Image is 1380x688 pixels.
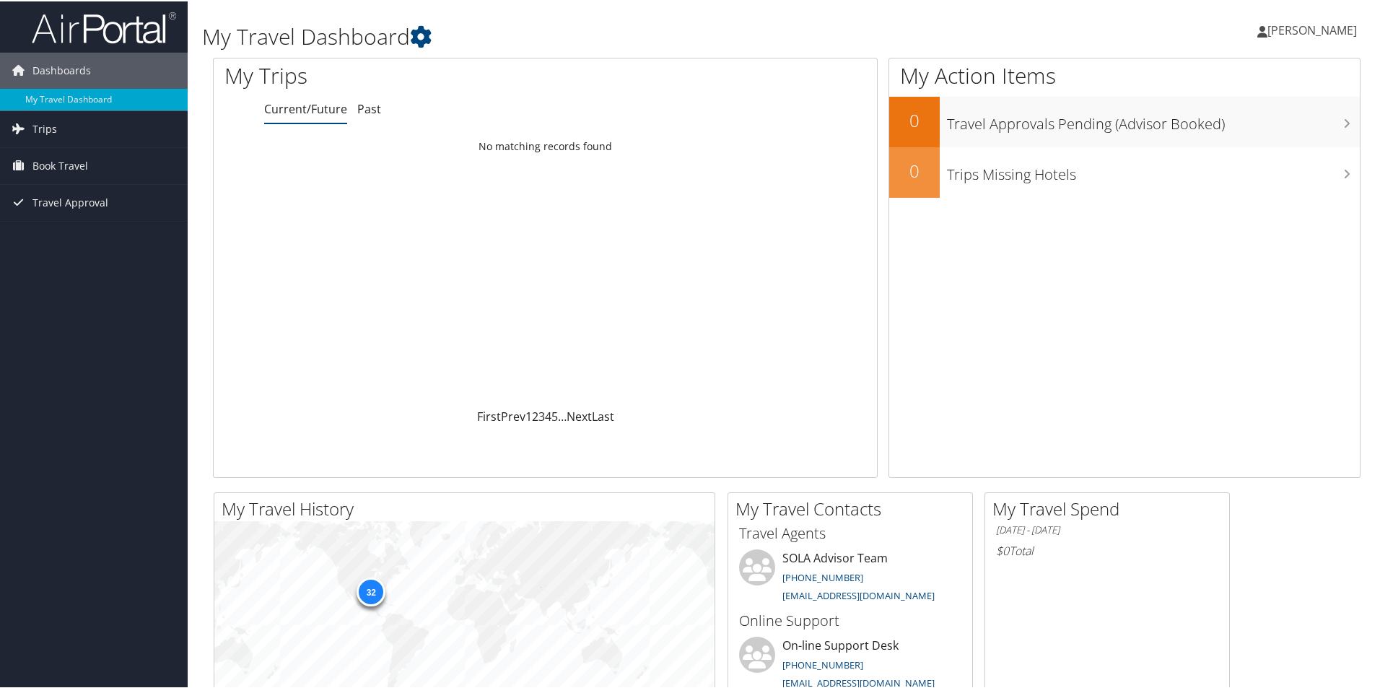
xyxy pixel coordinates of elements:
a: 5 [551,407,558,423]
a: 1 [525,407,532,423]
a: 3 [538,407,545,423]
a: [EMAIL_ADDRESS][DOMAIN_NAME] [782,588,935,601]
a: Prev [501,407,525,423]
h3: Online Support [739,609,961,630]
a: Next [567,407,592,423]
a: [PERSON_NAME] [1257,7,1371,51]
span: Trips [32,110,57,146]
h3: Trips Missing Hotels [947,156,1360,183]
h3: Travel Approvals Pending (Advisor Booked) [947,105,1360,133]
h6: Total [996,541,1218,557]
span: $0 [996,541,1009,557]
h1: My Action Items [889,59,1360,90]
h3: Travel Agents [739,522,961,542]
a: Last [592,407,614,423]
span: [PERSON_NAME] [1267,21,1357,37]
h2: 0 [889,157,940,182]
a: [PHONE_NUMBER] [782,657,863,670]
li: SOLA Advisor Team [732,548,969,607]
a: 0Trips Missing Hotels [889,146,1360,196]
a: Past [357,100,381,116]
h1: My Travel Dashboard [202,20,982,51]
span: Book Travel [32,147,88,183]
a: First [477,407,501,423]
a: 4 [545,407,551,423]
a: 0Travel Approvals Pending (Advisor Booked) [889,95,1360,146]
h2: 0 [889,107,940,131]
div: 32 [357,576,385,605]
img: airportal-logo.png [32,9,176,43]
a: 2 [532,407,538,423]
a: [PHONE_NUMBER] [782,570,863,583]
td: No matching records found [214,132,877,158]
span: … [558,407,567,423]
span: Dashboards [32,51,91,87]
a: Current/Future [264,100,347,116]
a: [EMAIL_ADDRESS][DOMAIN_NAME] [782,675,935,688]
span: Travel Approval [32,183,108,219]
h2: My Travel History [222,495,715,520]
h2: My Travel Spend [992,495,1229,520]
h2: My Travel Contacts [735,495,972,520]
h1: My Trips [224,59,590,90]
h6: [DATE] - [DATE] [996,522,1218,536]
